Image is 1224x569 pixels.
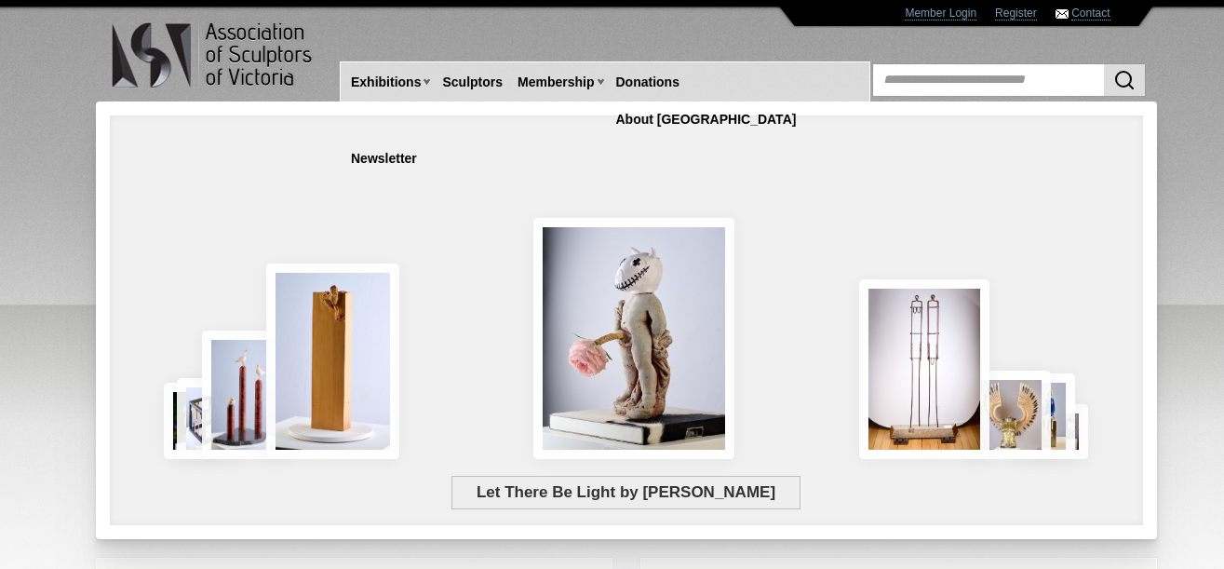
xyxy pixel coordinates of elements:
img: logo.png [111,19,316,92]
a: Membership [510,65,601,100]
img: Lorica Plumata (Chrysus) [967,371,1052,459]
a: Sculptors [435,65,510,100]
a: Member Login [905,7,976,20]
a: Donations [609,65,687,100]
img: Let There Be Light [533,218,734,459]
a: Contact [1071,7,1110,20]
img: Search [1113,69,1136,91]
img: Contact ASV [1056,9,1069,19]
a: Exhibitions [343,65,428,100]
a: About [GEOGRAPHIC_DATA] [609,102,804,137]
img: Swingers [859,279,989,459]
a: Newsletter [343,142,424,176]
span: Let There Be Light by [PERSON_NAME] [451,476,800,509]
a: Register [995,7,1037,20]
img: Little Frog. Big Climb [266,264,398,459]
